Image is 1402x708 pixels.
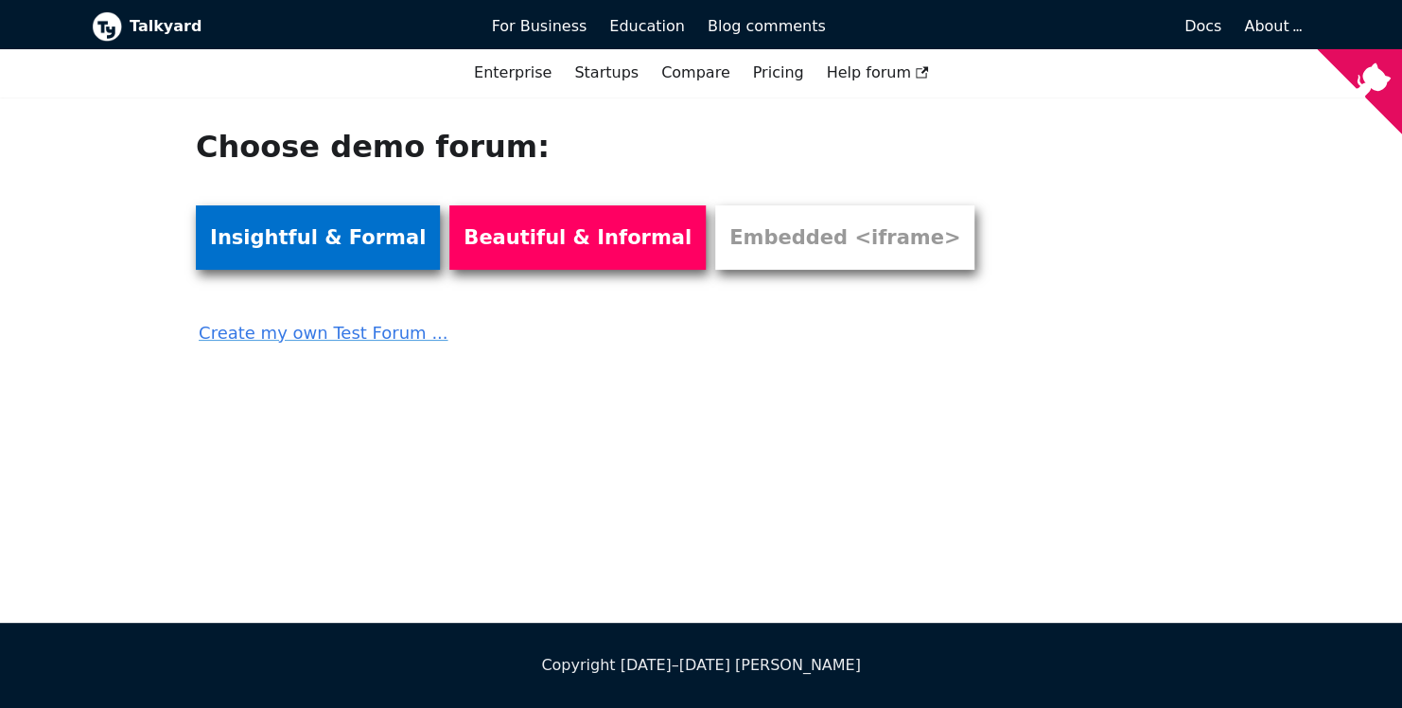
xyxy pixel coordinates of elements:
a: Education [598,10,696,43]
h1: Choose demo forum: [196,128,998,166]
a: Talkyard logoTalkyard [92,11,465,42]
a: Compare [661,63,730,81]
a: Enterprise [463,57,563,89]
a: Insightful & Formal [196,205,440,270]
span: Education [609,17,685,35]
span: For Business [492,17,587,35]
a: Pricing [742,57,815,89]
a: Blog comments [696,10,837,43]
a: Create my own Test Forum ... [196,306,998,347]
a: For Business [481,10,599,43]
div: Copyright [DATE]–[DATE] [PERSON_NAME] [92,653,1310,678]
a: Startups [563,57,650,89]
a: Docs [837,10,1234,43]
img: Talkyard logo [92,11,122,42]
b: Talkyard [130,14,465,39]
a: Embedded <iframe> [715,205,974,270]
span: Blog comments [708,17,826,35]
span: Docs [1184,17,1221,35]
a: Beautiful & Informal [449,205,706,270]
a: About [1244,17,1299,35]
span: Help forum [826,63,928,81]
a: Help forum [815,57,939,89]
